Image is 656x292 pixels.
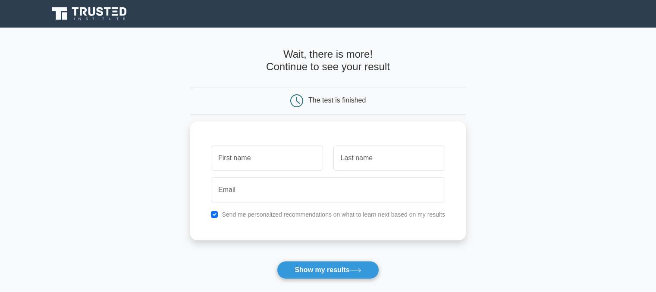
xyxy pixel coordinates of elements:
[222,211,445,218] label: Send me personalized recommendations on what to learn next based on my results
[277,261,379,279] button: Show my results
[211,146,323,171] input: First name
[190,48,466,73] h4: Wait, there is more! Continue to see your result
[308,96,366,104] div: The test is finished
[333,146,445,171] input: Last name
[211,177,445,202] input: Email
